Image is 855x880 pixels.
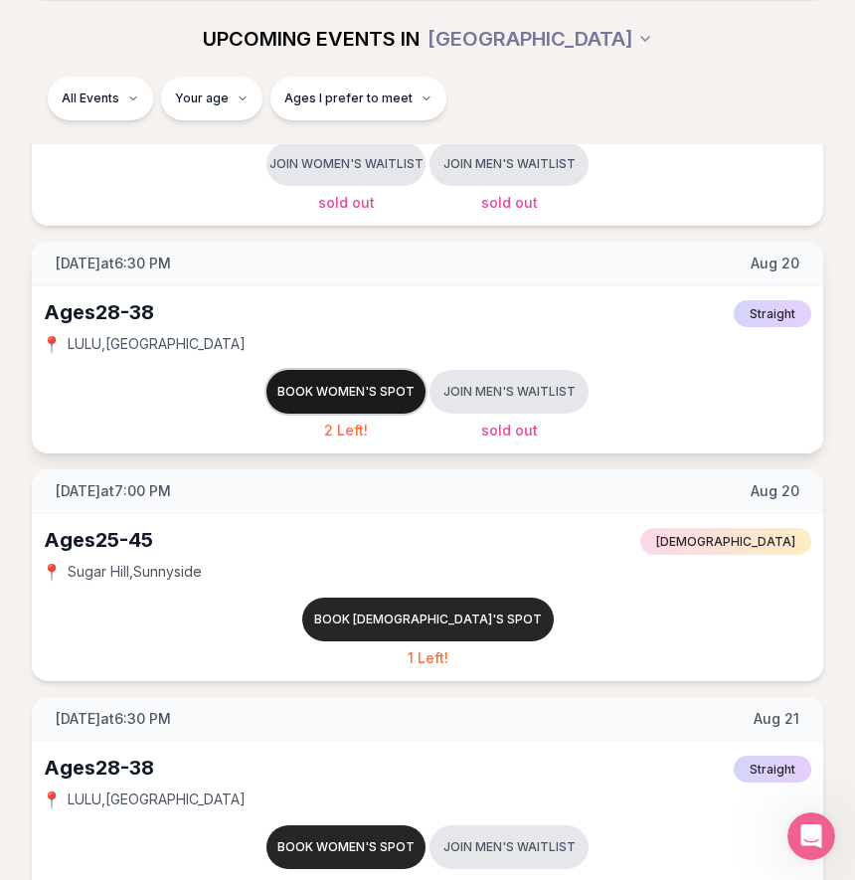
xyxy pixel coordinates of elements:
[427,16,653,60] button: [GEOGRAPHIC_DATA]
[754,709,799,729] span: Aug 21
[56,709,171,729] span: [DATE] at 6:30 PM
[640,528,811,555] span: [DEMOGRAPHIC_DATA]
[175,89,229,105] span: Your age
[270,76,446,119] button: Ages I prefer to meet
[44,336,60,352] span: 📍
[68,562,202,582] span: Sugar Hill , Sunnyside
[44,754,154,782] div: Ages 28-38
[751,254,799,273] span: Aug 20
[44,526,153,554] div: Ages 25-45
[44,792,60,807] span: 📍
[62,89,119,105] span: All Events
[324,422,368,439] span: 2 Left!
[481,194,538,211] span: Sold Out
[266,142,426,186] button: Join women's waitlist
[429,142,589,186] button: Join men's waitlist
[787,812,835,860] iframe: Intercom live chat
[48,76,153,119] button: All Events
[318,194,375,211] span: Sold Out
[56,481,171,501] span: [DATE] at 7:00 PM
[429,825,589,869] button: Join men's waitlist
[734,300,811,327] span: Straight
[751,481,799,501] span: Aug 20
[161,76,262,119] button: Your age
[266,825,426,869] button: Book women's spot
[429,370,589,414] button: Join men's waitlist
[734,756,811,783] span: Straight
[56,254,171,273] span: [DATE] at 6:30 PM
[266,370,426,414] button: Book women's spot
[44,298,154,326] div: Ages 28-38
[68,790,246,809] span: LULU , [GEOGRAPHIC_DATA]
[68,334,246,354] span: LULU , [GEOGRAPHIC_DATA]
[481,422,538,439] span: Sold Out
[203,24,420,52] span: UPCOMING EVENTS IN
[408,649,448,666] span: 1 Left!
[302,598,554,641] button: Book [DEMOGRAPHIC_DATA]'s spot
[44,564,60,580] span: 📍
[284,89,413,105] span: Ages I prefer to meet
